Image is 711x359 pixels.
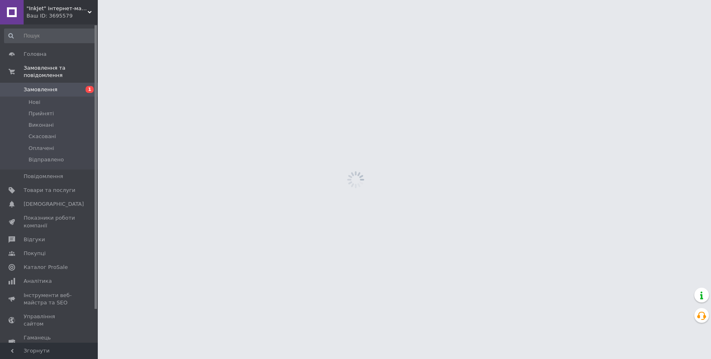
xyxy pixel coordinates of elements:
span: "InkJet" інтернет-магазин [26,5,88,12]
span: [DEMOGRAPHIC_DATA] [24,200,84,208]
span: Товари та послуги [24,187,75,194]
span: 1 [86,86,94,93]
span: Каталог ProSale [24,264,68,271]
span: Прийняті [29,110,54,117]
span: Управління сайтом [24,313,75,328]
span: Гаманець компанії [24,334,75,349]
span: Інструменти веб-майстра та SEO [24,292,75,306]
span: Головна [24,51,46,58]
span: Покупці [24,250,46,257]
span: Скасовані [29,133,56,140]
span: Відгуки [24,236,45,243]
span: Відправлено [29,156,64,163]
span: Аналітика [24,278,52,285]
span: Оплачені [29,145,54,152]
span: Показники роботи компанії [24,214,75,229]
span: Замовлення [24,86,57,93]
div: Ваш ID: 3695579 [26,12,98,20]
input: Пошук [4,29,96,43]
span: Виконані [29,121,54,129]
span: Нові [29,99,40,106]
span: Замовлення та повідомлення [24,64,98,79]
span: Повідомлення [24,173,63,180]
